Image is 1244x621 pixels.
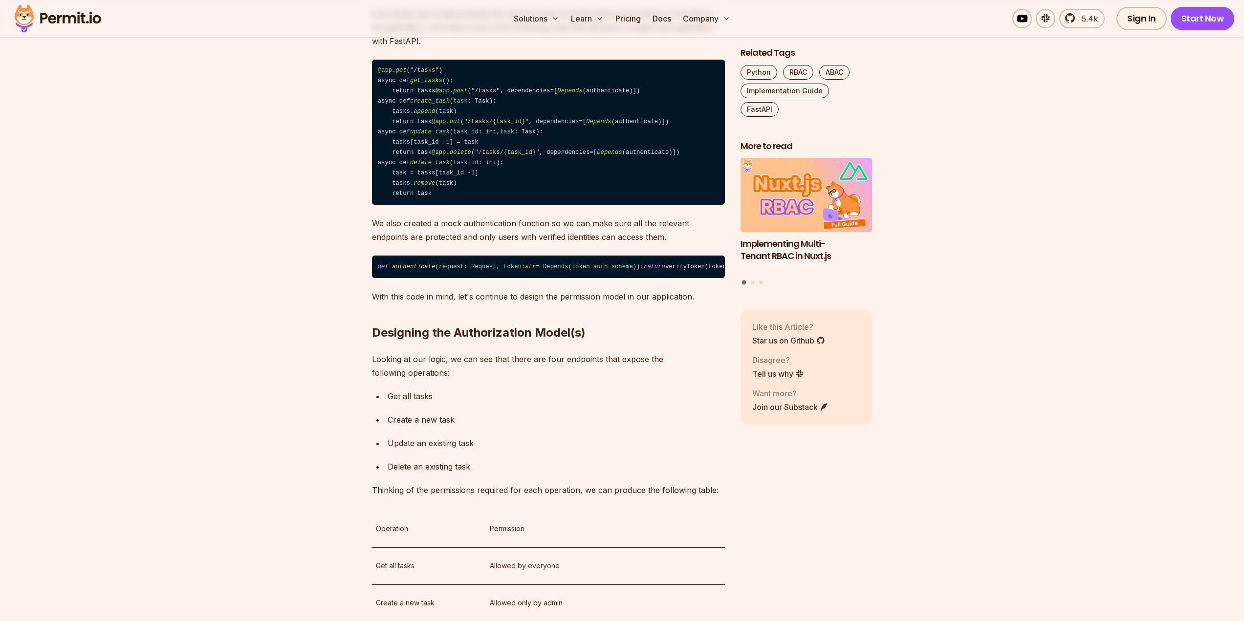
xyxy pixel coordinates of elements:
[372,483,725,497] p: Thinking of the permissions required for each operation, we can produce the following table:
[611,9,645,28] a: Pricing
[510,9,563,28] button: Solutions
[1076,13,1098,24] span: 5.4k
[376,560,482,572] p: Get all tasks
[410,67,439,74] span: "/tasks"
[388,389,725,403] p: Get all tasks
[586,118,611,125] span: Depends
[453,159,478,166] span: task_id
[741,84,829,98] a: Implementation Guide
[432,118,446,125] span: @app
[644,263,665,270] span: return
[742,280,746,285] button: Go to slide 1
[1116,7,1167,30] a: Sign In
[388,436,725,450] p: Update an existing task
[525,263,536,270] span: str
[490,597,721,609] p: Allowed only by admin
[741,47,873,59] h2: Related Tags
[475,149,539,156] span: "/tasks/{task_id}"
[572,263,633,270] span: token_auth_scheme
[414,180,435,187] span: remove
[396,67,407,74] span: get
[649,9,675,28] a: Docs
[741,102,779,117] a: FastAPI
[1059,9,1105,28] a: 5.4k
[453,87,467,94] span: post
[557,87,582,94] span: Depends
[372,216,725,244] p: We also created a mock authentication function so we can make sure all the relevant endpoints are...
[752,401,829,413] a: Join our Substack
[741,158,873,233] img: Implementing Multi-Tenant RBAC in Nuxt.js
[378,67,392,74] span: @app
[741,140,873,152] h2: More to read
[453,128,478,135] span: task_id
[597,149,622,156] span: Depends
[410,128,450,135] span: update_task
[567,9,608,28] button: Learn
[450,149,471,156] span: delete
[410,159,450,166] span: delete_task
[414,108,435,115] span: append
[490,523,721,535] p: Permission
[752,387,829,399] p: Want more?
[410,98,450,105] span: create_task
[464,118,528,125] span: "/tasks/{task_id}"
[372,286,725,341] h2: Designing the Authorization Model(s)
[471,170,475,176] span: 1
[500,128,514,135] span: task
[372,352,725,380] p: Looking at our logic, we can see that there are four endpoints that expose the following operations:
[378,263,389,270] span: def
[388,413,725,427] p: Create a new task
[1171,7,1235,30] a: Start Now
[741,158,873,286] div: Posts
[10,2,106,35] img: Permit logo
[372,290,725,303] p: With this code in mind, let's continue to design the permission model in our application.
[376,597,482,609] p: Create a new task
[752,335,825,346] a: Star us on Github
[446,139,449,146] span: 1
[453,98,467,105] span: task
[741,158,873,275] a: Implementing Multi-Tenant RBAC in Nuxt.jsImplementing Multi-Tenant RBAC in Nuxt.js
[388,460,725,473] p: Delete an existing task
[741,158,873,275] li: 1 of 3
[450,118,460,125] span: put
[783,65,813,80] a: RBAC
[372,256,725,278] code: ( ): verifyToken(token)
[819,65,850,80] a: ABAC
[752,354,804,366] p: Disagree?
[751,280,755,284] button: Go to slide 2
[490,560,721,572] p: Allowed by everyone
[392,263,435,270] span: authenticate
[752,321,825,333] p: Like this Article?
[759,280,763,284] button: Go to slide 3
[471,87,500,94] span: "/tasks"
[752,368,804,380] a: Tell us why
[432,149,446,156] span: @app
[410,77,442,84] span: get_tasks
[372,60,725,205] code: . ( ) async def (): return tasks . ( , dependencies=[ (authenticate)]) async def ( : Task): tasks...
[439,263,636,270] span: request: Request, token: = Depends( )
[435,87,449,94] span: @app
[741,65,777,80] a: Python
[741,238,873,262] h3: Implementing Multi-Tenant RBAC in Nuxt.js
[376,523,482,535] p: Operation
[679,9,734,28] button: Company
